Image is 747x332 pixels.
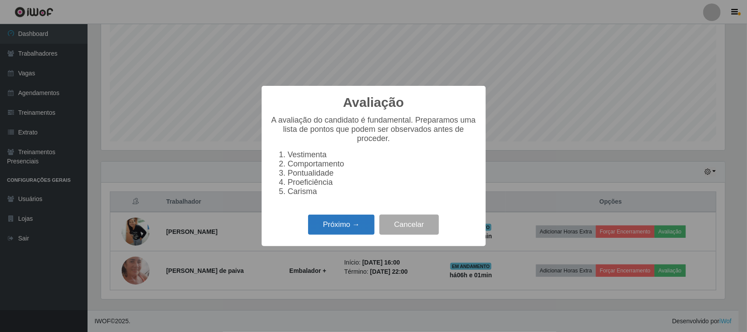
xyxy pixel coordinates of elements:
[270,116,477,143] p: A avaliação do candidato é fundamental. Preparamos uma lista de pontos que podem ser observados a...
[288,150,477,159] li: Vestimenta
[288,187,477,196] li: Carisma
[288,159,477,169] li: Comportamento
[343,95,404,110] h2: Avaliação
[288,169,477,178] li: Pontualidade
[288,178,477,187] li: Proeficiência
[379,215,439,235] button: Cancelar
[308,215,375,235] button: Próximo →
